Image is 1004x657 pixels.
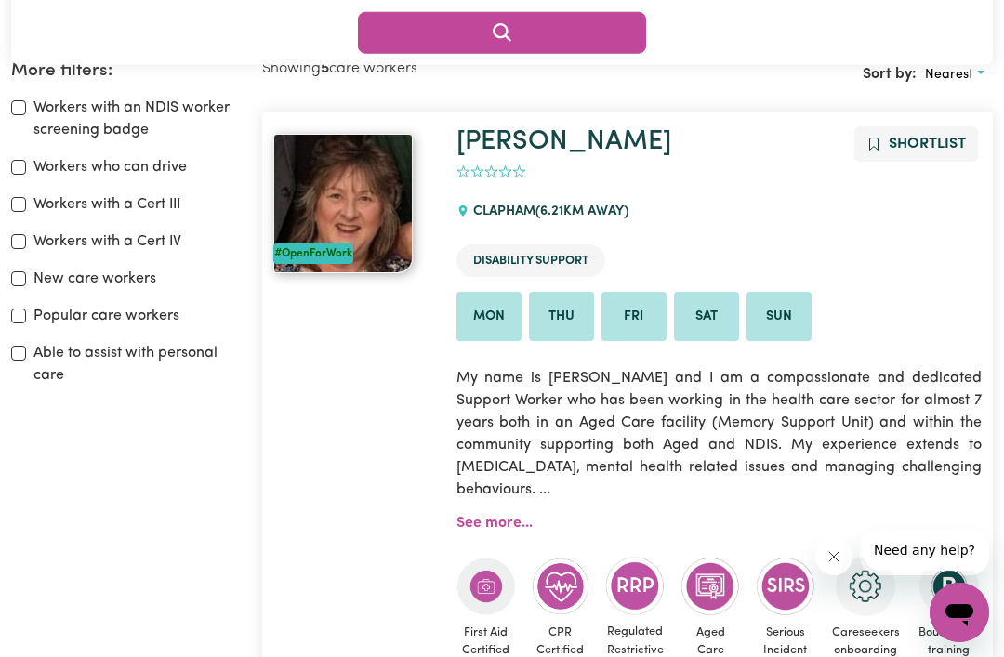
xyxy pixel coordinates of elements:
iframe: Close message [815,538,852,575]
div: #OpenForWork [273,243,353,264]
div: add rating by typing an integer from 0 to 5 or pressing arrow keys [456,162,526,183]
img: CS Academy: Serious Incident Reporting Scheme course completed [756,557,815,616]
a: [PERSON_NAME] [456,128,671,155]
label: New care workers [33,268,156,290]
img: Care and support worker has completed First Aid Certification [456,557,516,616]
button: Sort search results [917,60,993,89]
img: CS Academy: Boundaries in care and support work course completed [919,557,979,616]
li: Available on Sat [674,292,739,342]
span: Sort by: [863,67,917,82]
label: Able to assist with personal care [33,342,240,387]
a: Tracey #OpenForWork [273,134,434,273]
iframe: Message from company [860,530,989,575]
b: 5 [321,61,329,76]
h2: More filters: [11,60,240,82]
span: Shortlist [889,137,966,151]
h2: Showing care workers [262,60,627,78]
label: Popular care workers [33,305,179,327]
label: Workers with a Cert III [33,193,180,216]
span: ( 6.21 km away) [535,204,628,218]
li: Disability Support [456,244,605,277]
img: CS Academy: Aged Care Quality Standards & Code of Conduct course completed [680,557,740,616]
li: Available on Mon [456,292,522,342]
span: Nearest [925,68,973,82]
iframe: Button to launch messaging window [930,583,989,642]
div: CLAPHAM [456,187,640,237]
img: CS Academy: Careseekers Onboarding course completed [836,557,895,616]
li: Available on Sun [746,292,812,342]
a: See more... [456,516,533,531]
button: Add to shortlist [854,126,978,162]
li: Available on Fri [601,292,667,342]
img: Care and support worker has completed CPR Certification [531,557,590,616]
img: View Tracey 's profile [273,134,413,273]
label: Workers with a Cert IV [33,230,181,253]
p: My name is [PERSON_NAME] and I am a compassionate and dedicated Support Worker who has been worki... [456,356,983,512]
label: Workers who can drive [33,156,187,178]
label: Workers with an NDIS worker screening badge [33,97,240,141]
img: CS Academy: Regulated Restrictive Practices course completed [605,557,665,615]
button: Search [358,12,646,53]
li: Available on Thu [529,292,594,342]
